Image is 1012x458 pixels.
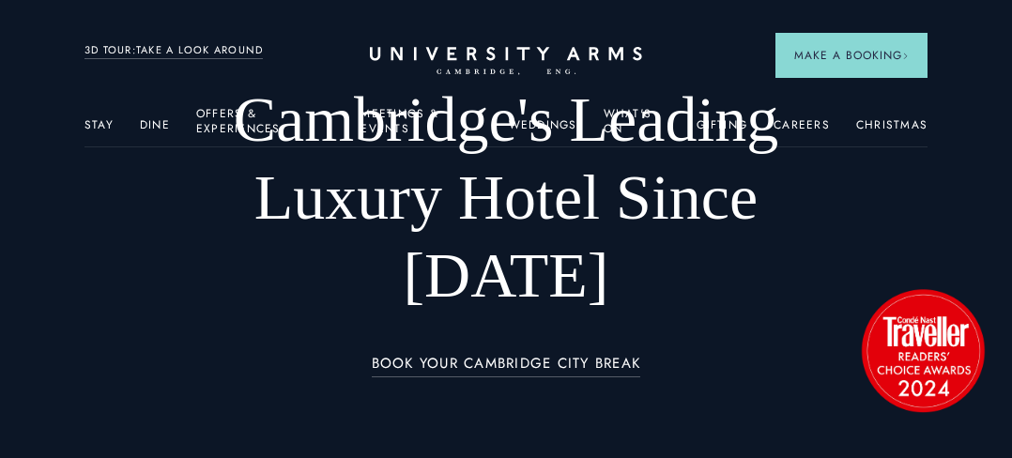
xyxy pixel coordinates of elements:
[794,47,909,64] span: Make a Booking
[84,42,264,59] a: 3D TOUR:TAKE A LOOK AROUND
[84,118,114,143] a: Stay
[372,356,641,377] a: BOOK YOUR CAMBRIDGE CITY BREAK
[196,107,335,146] a: Offers & Experiences
[902,53,909,59] img: Arrow icon
[775,33,928,78] button: Make a BookingArrow icon
[852,280,993,420] img: image-2524eff8f0c5d55edbf694693304c4387916dea5-1501x1501-png
[509,118,577,143] a: Weddings
[370,47,642,76] a: Home
[604,107,671,146] a: What's On
[697,118,747,143] a: Gifting
[774,118,830,143] a: Careers
[140,118,170,143] a: Dine
[856,118,928,143] a: Christmas
[169,81,844,314] h1: Cambridge's Leading Luxury Hotel Since [DATE]
[360,107,482,146] a: Meetings & Events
